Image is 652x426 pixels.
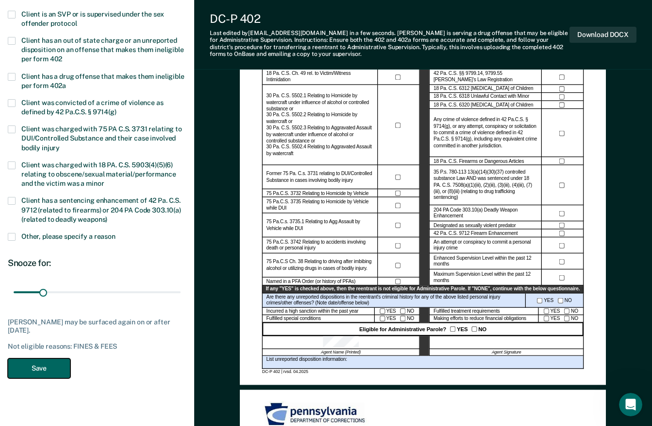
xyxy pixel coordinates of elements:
[21,99,164,116] span: Client was convicted of a crime of violence as defined by 42 Pa.C.S. § 9714(g)
[434,86,533,92] label: 18 Pa. C.S. 6312 [MEDICAL_DATA] of Children
[434,231,518,237] label: 42 Pa. C.S. 9712 Firearm Enhancement
[262,349,420,356] div: Agent Name (Printed)
[267,93,374,158] label: 30 Pa. C.S. 5502.1 Relating to Homicide by watercraft under influence of alcohol or controlled su...
[21,36,184,63] span: Client has an out of state charge or an unreported disposition on an offense that makes them inel...
[434,71,537,83] label: 42 Pa. C.S. §§ 9799.14, 9799.55 [PERSON_NAME]’s Law Registration
[210,12,569,26] div: DC-P 402
[434,117,537,149] label: Any crime of violence defined in 42 Pa.C.S. § 9714(g), or any attempt, conspiracy or solicitation...
[539,308,584,316] div: YES NO
[267,279,356,285] label: Named in a PFA Order (or history of PFAs)
[539,315,584,323] div: YES NO
[262,323,584,336] div: Eligible for Administrative Parole? YES NO
[21,161,176,187] span: Client was charged with 18 PA. C.S. 5903(4)(5)(6) relating to obscene/sexual material/performance...
[434,158,524,164] label: 18 Pa. C.S. Firearms or Dangerous Articles
[434,239,537,252] label: An attempt or conspiracy to commit a personal injury crime
[267,71,374,83] label: 18 Pa. C.S. Ch. 49 rel. to Victim/Witness Intimidation
[375,308,420,316] div: YES NO
[430,349,584,356] div: Agent Signature
[434,170,537,202] label: 35 P.s. 780-113 13(a)(14)(30)(37) controlled substance Law AND was sentenced under 18 PA. C.S. 75...
[267,219,374,232] label: 75 Pa.C.s. 3735.1 Relating to Agg Assault by Vehicle while DUI
[210,30,569,58] div: Last edited by [EMAIL_ADDRESS][DOMAIN_NAME] . [PERSON_NAME] is serving a drug offense that may be...
[262,286,584,294] div: If any "YES" is checked above, then the reentrant is not eligible for Administrative Parole. If "...
[430,308,539,316] div: Fulfilled treatment requirements
[8,358,70,378] button: Save
[262,356,584,369] div: List unreported disposition information:
[21,10,164,27] span: Client is an SVP or is supervised under the sex offender protocol
[267,259,374,272] label: 75 Pa.C.S Ch. 38 Relating to driving after imbibing alcohol or utilizing drugs in cases of bodily...
[434,271,537,284] label: Maximum Supervision Level within the past 12 months
[619,393,642,416] iframe: Intercom live chat
[262,308,375,316] div: Incurred a high sanction within the past year
[434,102,533,108] label: 18 Pa. C.S. 6320 [MEDICAL_DATA] of Children
[267,190,369,196] label: 75 Pa.C.S. 3732 Relating to Homicide by Vehicle
[267,171,374,184] label: Former 75 Pa. C.s. 3731 relating to DUI/Controlled Substance in cases involving bodily injury
[262,315,375,323] div: Fulfilled special conditions
[21,196,181,223] span: Client has a sentencing enhancement of 42 Pa. C.S. 9712 (related to firearms) or 204 PA Code 303....
[434,255,537,268] label: Enhanced Supervision Level within the past 12 months
[526,294,584,308] div: YES NO
[21,72,184,89] span: Client has a drug offense that makes them ineligible per form 402a
[21,125,182,151] span: Client was charged with 75 PA C.S. 3731 relating to DUI/Controlled Substance and their case invol...
[434,207,537,220] label: 204 PA Code 303.10(a) Deadly Weapon Enhancement
[262,369,584,375] div: DC-P 402 | rvsd. 04.2025
[430,315,539,323] div: Making efforts to reduce financial obligations
[267,199,374,212] label: 75 Pa.C.S. 3735 Relating to Homicide by Vehicle while DUI
[8,258,186,268] div: Snooze for:
[21,232,116,240] span: Other, please specify a reason
[375,315,420,323] div: YES NO
[8,318,186,335] div: [PERSON_NAME] may be surfaced again on or after [DATE].
[569,27,636,43] button: Download DOCX
[262,294,526,308] div: Are there any unreported dispositions in the reentrant's criminal history for any of the above li...
[434,94,529,100] label: 18 Pa. C.S. 6318 Unlawful Contact with Minor
[350,30,394,36] span: in a few seconds
[434,222,516,229] label: Designated as sexually violent predator
[267,239,374,252] label: 75 Pa.C.S. 3742 Relating to accidents involving death or personal injury
[8,342,186,351] div: Not eligible reasons: FINES & FEES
